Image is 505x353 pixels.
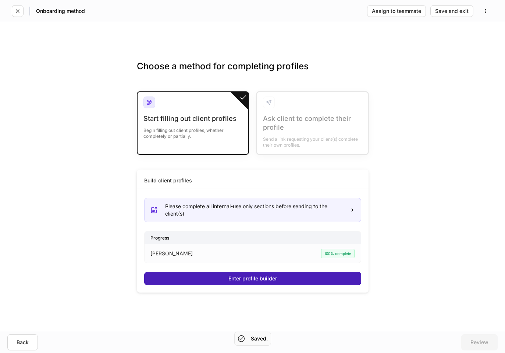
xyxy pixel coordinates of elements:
h3: Choose a method for completing profiles [137,60,369,84]
div: Please complete all internal-use only sections before sending to the client(s) [165,203,344,217]
div: 100% complete [321,249,355,258]
button: Enter profile builder [144,272,361,285]
div: Assign to teammate [372,8,421,14]
div: Progress [145,231,361,244]
div: Enter profile builder [228,276,277,281]
div: Back [17,340,29,345]
button: Back [7,334,38,350]
div: Begin filling out client profiles, whether completely or partially. [143,123,242,139]
h5: Saved. [251,335,268,342]
div: Build client profiles [144,177,192,184]
button: Assign to teammate [367,5,426,17]
div: Save and exit [435,8,469,14]
p: [PERSON_NAME] [150,250,193,257]
div: Start filling out client profiles [143,114,242,123]
button: Save and exit [430,5,473,17]
h5: Onboarding method [36,7,85,15]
